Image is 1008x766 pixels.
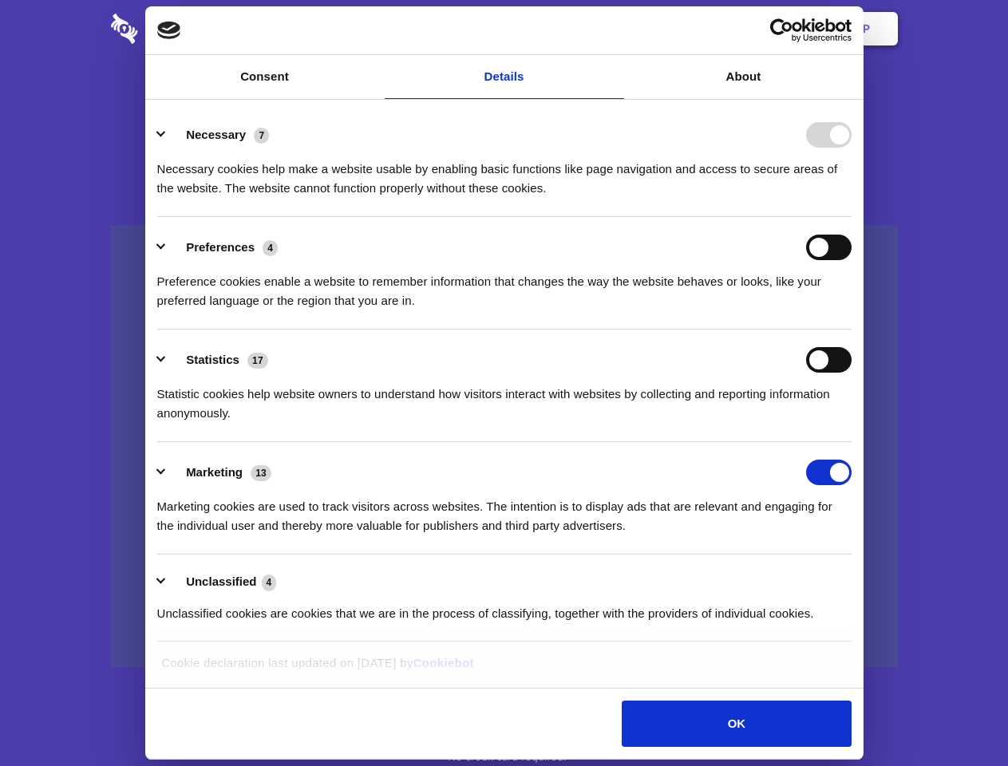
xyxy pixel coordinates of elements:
button: Preferences (4) [157,235,288,260]
div: Cookie declaration last updated on [DATE] by [149,653,859,685]
button: Statistics (17) [157,347,279,373]
a: Consent [145,55,385,99]
span: 13 [251,465,271,481]
img: logo-wordmark-white-trans-d4663122ce5f474addd5e946df7df03e33cb6a1c49d2221995e7729f52c070b2.svg [111,14,247,44]
button: Marketing (13) [157,460,282,485]
iframe: Drift Widget Chat Controller [928,686,989,747]
button: Unclassified (4) [157,572,287,592]
span: 17 [247,353,268,369]
img: logo [157,22,181,39]
div: Preference cookies enable a website to remember information that changes the way the website beha... [157,260,852,310]
a: Pricing [468,4,538,53]
span: 7 [254,128,269,144]
a: About [624,55,864,99]
a: Cookiebot [413,656,474,669]
label: Marketing [186,465,243,479]
div: Unclassified cookies are cookies that we are in the process of classifying, together with the pro... [157,592,852,623]
div: Statistic cookies help website owners to understand how visitors interact with websites by collec... [157,373,852,423]
a: Usercentrics Cookiebot - opens in a new window [712,18,852,42]
label: Necessary [186,128,246,141]
div: Necessary cookies help make a website usable by enabling basic functions like page navigation and... [157,148,852,198]
label: Statistics [186,353,239,366]
label: Preferences [186,240,255,254]
div: Marketing cookies are used to track visitors across websites. The intention is to display ads tha... [157,485,852,535]
button: OK [622,701,851,747]
span: 4 [262,574,277,590]
a: Login [724,4,793,53]
h4: Auto-redaction of sensitive data, encrypted data sharing and self-destructing private chats. Shar... [111,145,898,198]
button: Necessary (7) [157,122,279,148]
a: Contact [647,4,721,53]
span: 4 [263,240,278,256]
a: Details [385,55,624,99]
a: Wistia video thumbnail [111,225,898,668]
h1: Eliminate Slack Data Loss. [111,72,898,129]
